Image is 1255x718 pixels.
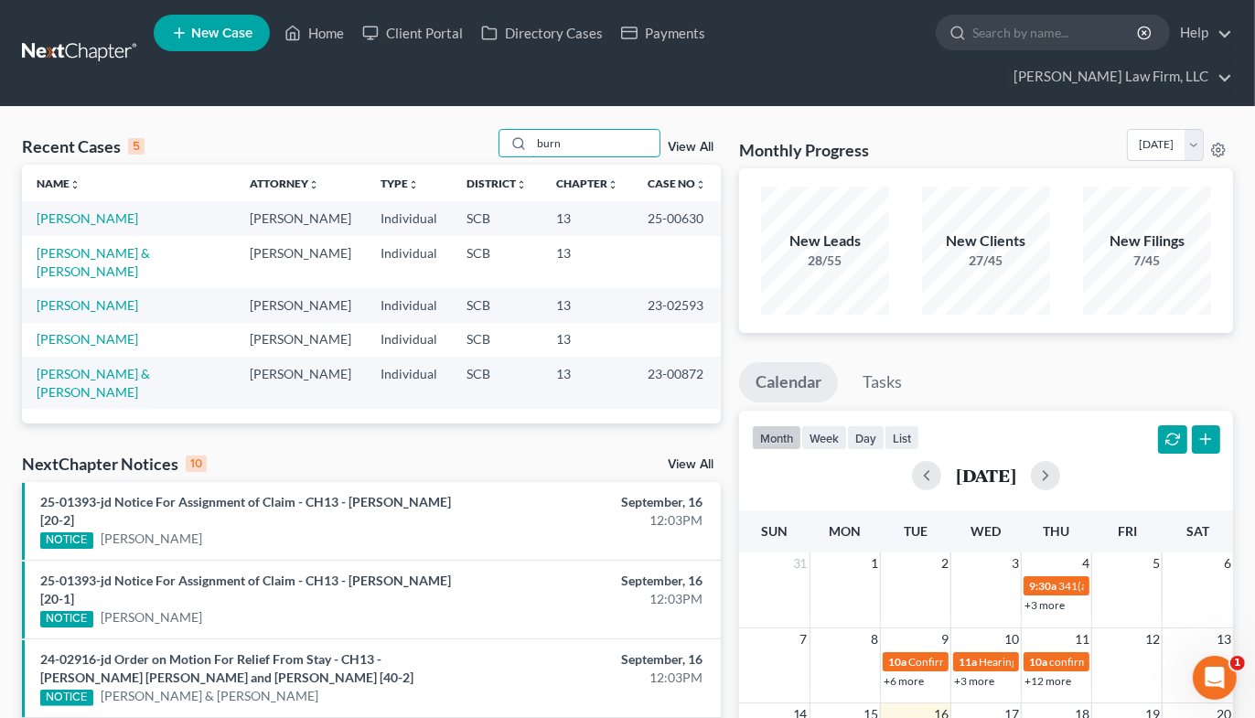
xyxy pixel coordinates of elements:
td: 13 [542,357,633,409]
span: 10a [888,655,906,669]
td: [PERSON_NAME] [235,236,366,288]
a: Help [1171,16,1232,49]
iframe: Intercom live chat [1193,656,1237,700]
div: Recent Cases [22,135,145,157]
span: confirmation hearing for [PERSON_NAME] [1049,655,1255,669]
span: 341(a) meeting for [PERSON_NAME] [1058,579,1235,593]
td: SCB [452,201,542,235]
td: [PERSON_NAME] [235,323,366,357]
i: unfold_more [70,179,80,190]
td: 23-02593 [633,288,721,322]
i: unfold_more [308,179,319,190]
a: [PERSON_NAME] [37,297,138,313]
a: View All [668,458,713,471]
a: Chapterunfold_more [556,177,618,190]
a: Attorneyunfold_more [250,177,319,190]
div: September, 16 [494,650,703,669]
td: Individual [366,288,452,322]
span: 3 [1010,552,1021,574]
div: NOTICE [40,611,93,627]
span: 9:30a [1029,579,1057,593]
a: Nameunfold_more [37,177,80,190]
div: New Clients [922,230,1050,252]
span: 11a [959,655,977,669]
span: 10a [1029,655,1047,669]
div: 28/55 [761,252,889,270]
span: 7 [799,628,810,650]
div: NextChapter Notices [22,453,207,475]
input: Search by name... [531,130,660,156]
a: Client Portal [353,16,472,49]
a: +3 more [1024,598,1065,612]
td: 13 [542,288,633,322]
i: unfold_more [607,179,618,190]
h2: [DATE] [956,466,1016,485]
i: unfold_more [408,179,419,190]
a: +6 more [884,674,924,688]
a: 25-01393-jd Notice For Assignment of Claim - CH13 - [PERSON_NAME] [20-1] [40,573,451,606]
span: Wed [971,523,1001,539]
button: week [801,425,847,450]
td: Individual [366,323,452,357]
td: 13 [542,323,633,357]
span: 13 [1215,628,1233,650]
button: list [885,425,919,450]
button: day [847,425,885,450]
td: 23-00872 [633,357,721,409]
a: [PERSON_NAME] [37,210,138,226]
input: Search by name... [972,16,1140,49]
a: [PERSON_NAME] & [PERSON_NAME] [37,366,150,400]
span: 31 [791,552,810,574]
td: [PERSON_NAME] [235,357,366,409]
span: Tue [904,523,928,539]
div: NOTICE [40,690,93,706]
div: 5 [128,138,145,155]
td: SCB [452,288,542,322]
span: Thu [1044,523,1070,539]
span: Sat [1186,523,1209,539]
h3: Monthly Progress [739,139,869,161]
a: Typeunfold_more [381,177,419,190]
div: 12:03PM [494,669,703,687]
td: SCB [452,357,542,409]
td: SCB [452,236,542,288]
a: Tasks [846,362,918,402]
div: 12:03PM [494,590,703,608]
div: 12:03PM [494,511,703,530]
a: View All [668,141,713,154]
span: 9 [939,628,950,650]
div: New Leads [761,230,889,252]
div: NOTICE [40,532,93,549]
td: 13 [542,236,633,288]
span: 12 [1143,628,1162,650]
span: 2 [939,552,950,574]
a: +3 more [954,674,994,688]
span: 1 [869,552,880,574]
td: [PERSON_NAME] [235,201,366,235]
button: month [752,425,801,450]
span: 11 [1073,628,1091,650]
a: +12 more [1024,674,1071,688]
a: 24-02916-jd Order on Motion For Relief From Stay - CH13 - [PERSON_NAME] [PERSON_NAME] and [PERSON... [40,651,413,685]
a: 25-01393-jd Notice For Assignment of Claim - CH13 - [PERSON_NAME] [20-2] [40,494,451,528]
i: unfold_more [695,179,706,190]
span: Mon [829,523,861,539]
td: 25-00630 [633,201,721,235]
div: September, 16 [494,572,703,590]
a: [PERSON_NAME] [37,331,138,347]
a: [PERSON_NAME] [101,530,202,548]
span: Fri [1118,523,1137,539]
div: 7/45 [1083,252,1211,270]
a: Calendar [739,362,838,402]
a: [PERSON_NAME] & [PERSON_NAME] [101,687,318,705]
td: 13 [542,201,633,235]
td: Individual [366,236,452,288]
a: [PERSON_NAME] Law Firm, LLC [1004,60,1232,93]
td: Individual [366,201,452,235]
span: 6 [1222,552,1233,574]
div: 27/45 [922,252,1050,270]
a: Directory Cases [472,16,612,49]
span: Hearing for [PERSON_NAME] and [PERSON_NAME] [979,655,1229,669]
a: [PERSON_NAME] [101,608,202,627]
a: Home [275,16,353,49]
